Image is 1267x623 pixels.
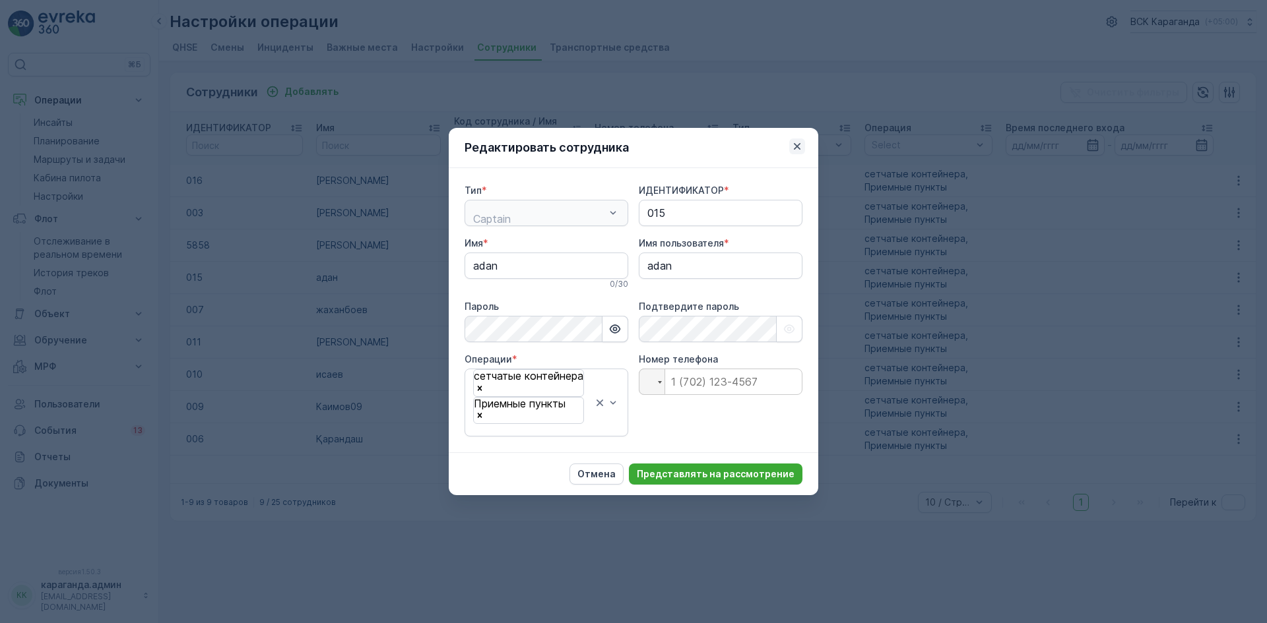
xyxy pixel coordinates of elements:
[474,398,583,409] div: Приемные пункты
[465,140,629,154] font: Редактировать сотрудника
[465,301,499,312] font: Пароль
[577,468,616,479] font: Отмена
[637,468,795,479] font: Представлять на рассмотрение
[465,237,483,249] font: Имя
[615,279,618,289] font: /
[610,279,615,289] font: 0
[465,185,482,196] font: Тип
[639,301,739,312] font: Подтвердите пароль
[629,463,802,485] button: Представлять на рассмотрение
[639,353,718,365] font: Номер телефона
[465,353,512,365] font: Операции
[639,185,724,196] font: ИДЕНТИФИКАТОР
[475,410,583,422] div: Remove Приемные пункты
[618,279,628,289] font: 30
[639,369,802,395] input: 1 (702) 123-4567
[569,463,624,485] button: Отмена
[474,370,583,382] div: сетчатыe контейнера
[475,383,583,395] div: Remove сетчатыe контейнера
[639,237,724,249] font: Имя пользователя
